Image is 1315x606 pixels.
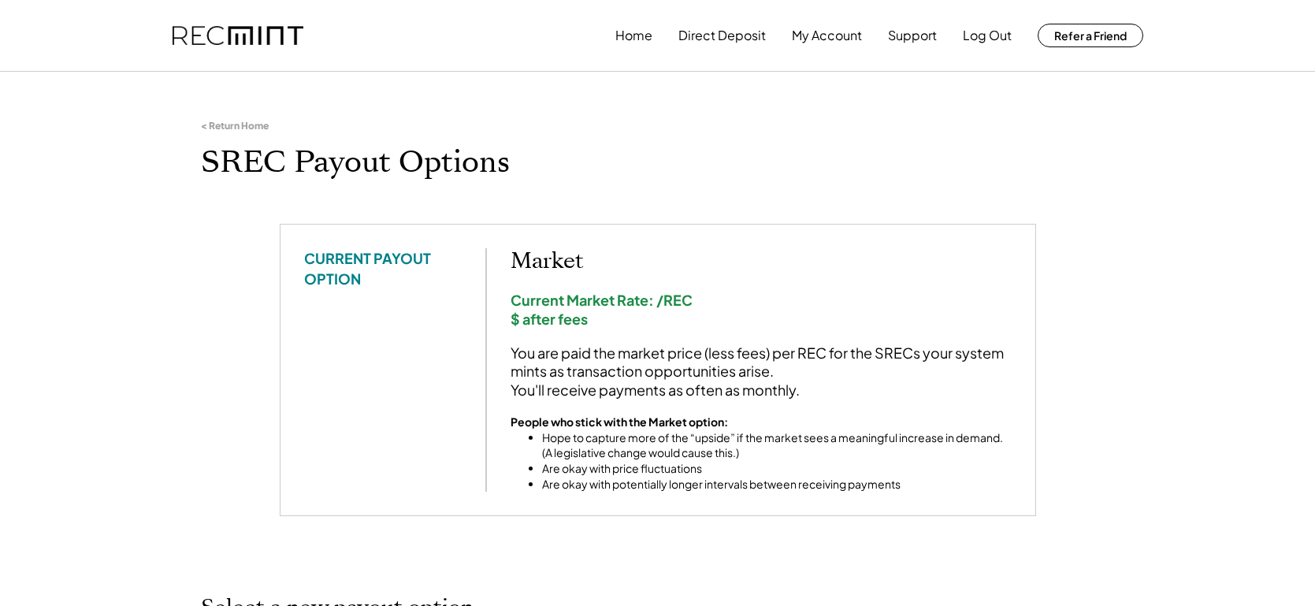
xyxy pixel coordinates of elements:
h1: SREC Payout Options [201,144,1115,181]
button: My Account [792,20,862,51]
img: recmint-logotype%403x.png [173,26,303,46]
button: Home [615,20,652,51]
li: Are okay with potentially longer intervals between receiving payments [542,477,1012,493]
button: Refer a Friend [1038,24,1143,47]
li: Hope to capture more of the “upside” if the market sees a meaningful increase in demand. (A legis... [542,430,1012,461]
div: You are paid the market price (less fees) per REC for the SRECs your system mints as transaction ... [511,344,1012,399]
strong: People who stick with the Market option: [511,415,728,429]
button: Support [888,20,937,51]
button: Direct Deposit [678,20,766,51]
button: Log Out [963,20,1012,51]
li: Are okay with price fluctuations [542,461,1012,477]
div: Current Market Rate: /REC $ after fees [511,291,1012,328]
div: < Return Home [201,120,269,132]
div: CURRENT PAYOUT OPTION [304,248,462,288]
h2: Market [511,248,1012,275]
